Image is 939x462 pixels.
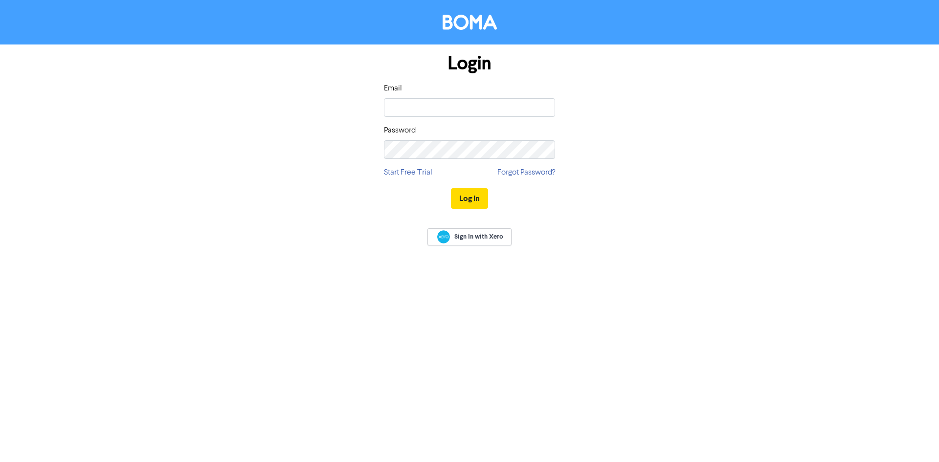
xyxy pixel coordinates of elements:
[384,125,416,136] label: Password
[384,83,402,94] label: Email
[443,15,497,30] img: BOMA Logo
[890,415,939,462] iframe: Chat Widget
[384,52,555,75] h1: Login
[451,188,488,209] button: Log In
[427,228,512,245] a: Sign In with Xero
[454,232,503,241] span: Sign In with Xero
[384,167,432,178] a: Start Free Trial
[497,167,555,178] a: Forgot Password?
[437,230,450,243] img: Xero logo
